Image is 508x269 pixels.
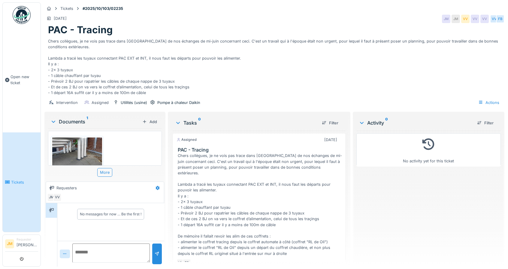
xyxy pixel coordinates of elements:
div: Add [140,118,159,126]
sup: 1 [86,118,88,125]
div: FB [496,15,504,23]
div: JM [452,15,460,23]
span: Tickets [11,179,38,185]
div: VV [490,15,498,23]
sup: 0 [385,119,388,126]
div: Tasks [175,119,317,126]
div: Assigned [177,137,197,142]
div: Actions [476,98,502,107]
div: Requester [17,237,38,242]
div: VV [461,15,470,23]
div: Chers collègues, je ne vois pas trace dans [GEOGRAPHIC_DATA] de nos échanges de mi-juin concernan... [48,36,501,96]
div: [DATE] [324,137,337,143]
div: JM [442,15,450,23]
div: Pompe à chaleur Daikin [157,100,200,105]
img: 6rvawu4afpsfmada1y3q22o9bg6u [52,137,102,166]
h3: PAC - Tracing [178,147,343,153]
div: Requesters [56,185,77,191]
div: Assigned [92,100,109,105]
div: Chers collègues, je ne vois pas trace dans [GEOGRAPHIC_DATA] de nos échanges de mi-juin concernan... [178,153,343,256]
div: FB [183,259,191,267]
div: Utilités (usine) [121,100,147,105]
div: [DATE] [54,16,67,21]
div: No activity yet for this ticket [360,136,497,164]
div: VV [471,15,479,23]
div: Filter [319,119,341,127]
div: No messages for now … Be the first ! [80,211,141,217]
li: JM [5,239,14,248]
a: Open new ticket [3,27,41,132]
div: Tickets [60,6,73,11]
div: Activity [359,119,472,126]
li: [PERSON_NAME] [17,237,38,250]
strong: #2025/10/103/02235 [80,6,125,11]
a: JM Requester[PERSON_NAME] [5,237,38,252]
div: Documents [50,118,140,125]
h1: PAC - Tracing [48,24,113,36]
div: VV [177,259,185,267]
div: JM [47,193,56,202]
span: Open new ticket [11,74,38,85]
sup: 0 [198,119,201,126]
img: Badge_color-CXgf-gQk.svg [13,6,31,24]
div: More [97,168,112,177]
div: Intervention [56,100,78,105]
div: VV [480,15,489,23]
div: Filter [475,119,496,127]
div: VV [53,193,62,202]
a: Tickets [3,132,41,232]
